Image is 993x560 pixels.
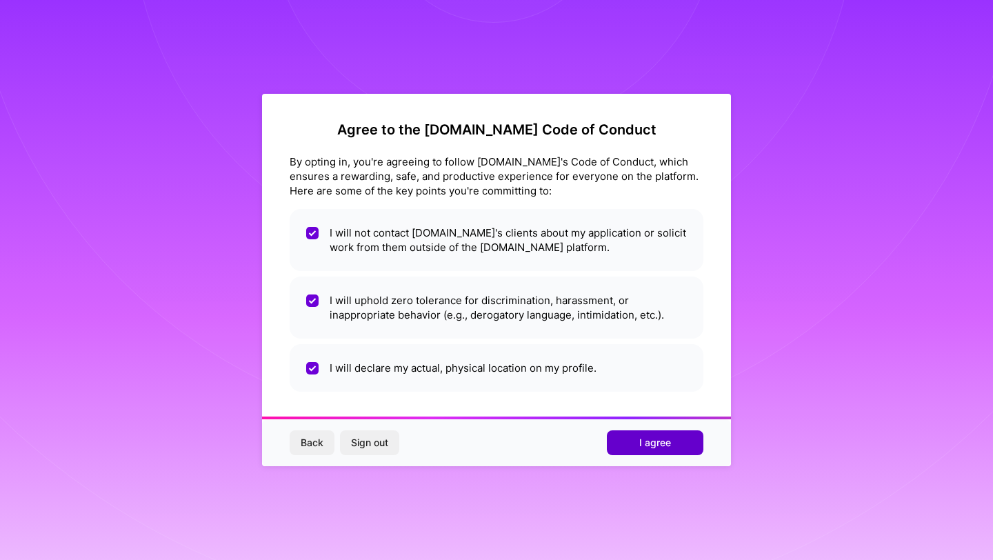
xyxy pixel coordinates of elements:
h2: Agree to the [DOMAIN_NAME] Code of Conduct [290,121,703,138]
button: Sign out [340,430,399,455]
span: I agree [639,436,671,450]
button: Back [290,430,334,455]
div: By opting in, you're agreeing to follow [DOMAIN_NAME]'s Code of Conduct, which ensures a rewardin... [290,154,703,198]
li: I will declare my actual, physical location on my profile. [290,344,703,392]
span: Sign out [351,436,388,450]
li: I will uphold zero tolerance for discrimination, harassment, or inappropriate behavior (e.g., der... [290,277,703,339]
span: Back [301,436,323,450]
button: I agree [607,430,703,455]
li: I will not contact [DOMAIN_NAME]'s clients about my application or solicit work from them outside... [290,209,703,271]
